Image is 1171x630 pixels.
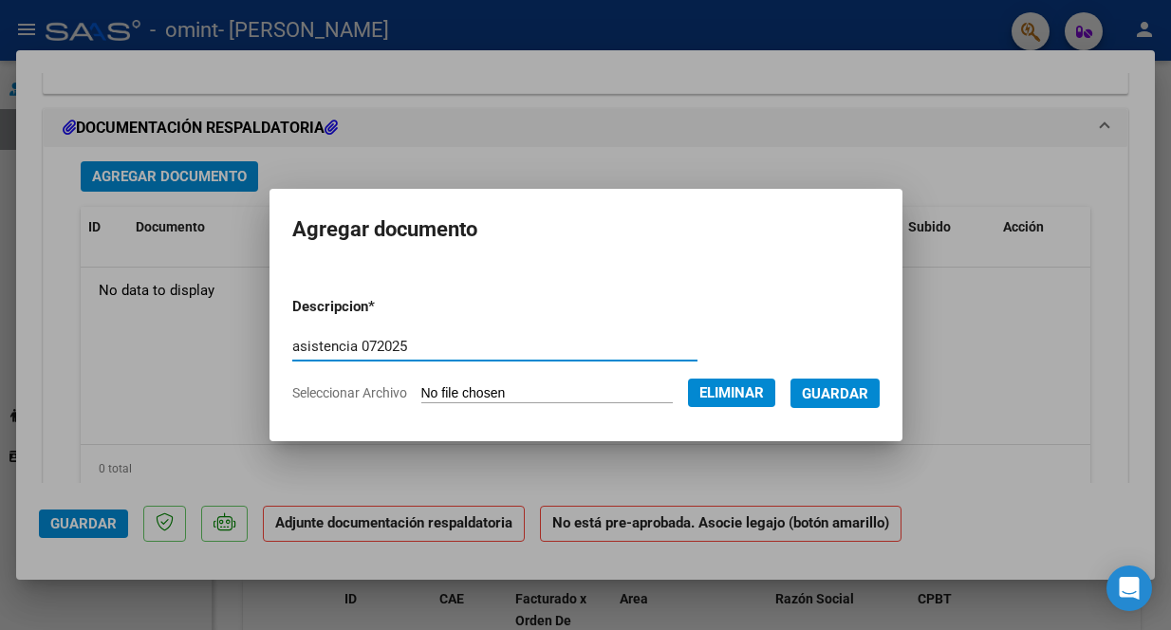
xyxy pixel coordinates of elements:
button: Eliminar [688,379,775,407]
div: Open Intercom Messenger [1106,565,1152,611]
button: Guardar [790,379,880,408]
h2: Agregar documento [292,212,880,248]
p: Descripcion [292,296,469,318]
span: Eliminar [699,384,764,401]
span: Guardar [802,385,868,402]
span: Seleccionar Archivo [292,385,407,400]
